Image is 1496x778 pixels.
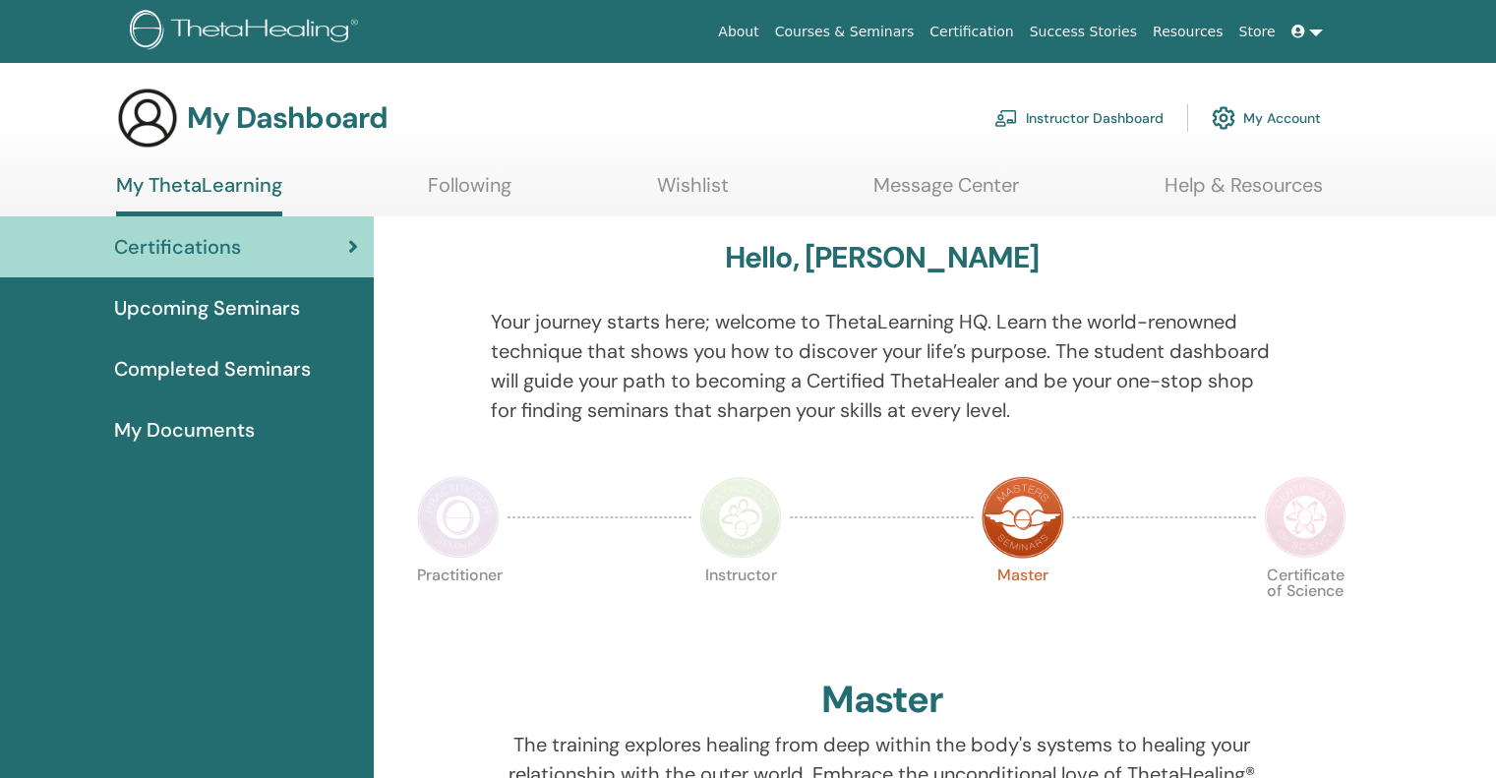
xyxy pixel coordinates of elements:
a: Following [428,173,511,211]
span: Completed Seminars [114,354,311,384]
img: Instructor [699,476,782,559]
p: Your journey starts here; welcome to ThetaLearning HQ. Learn the world-renowned technique that sh... [491,307,1274,425]
h3: Hello, [PERSON_NAME] [725,240,1040,275]
a: Store [1231,14,1284,50]
p: Certificate of Science [1264,568,1346,650]
a: My Account [1212,96,1321,140]
a: Help & Resources [1165,173,1323,211]
a: My ThetaLearning [116,173,282,216]
a: Certification [922,14,1021,50]
a: Success Stories [1022,14,1145,50]
h3: My Dashboard [187,100,388,136]
img: Certificate of Science [1264,476,1346,559]
a: Message Center [873,173,1019,211]
p: Master [982,568,1064,650]
p: Instructor [699,568,782,650]
img: chalkboard-teacher.svg [994,109,1018,127]
img: cog.svg [1212,101,1235,135]
a: Instructor Dashboard [994,96,1164,140]
img: generic-user-icon.jpg [116,87,179,150]
p: Practitioner [417,568,500,650]
h2: Master [821,678,943,723]
a: About [710,14,766,50]
span: Certifications [114,232,241,262]
a: Courses & Seminars [767,14,923,50]
span: My Documents [114,415,255,445]
img: logo.png [130,10,365,54]
a: Wishlist [657,173,729,211]
img: Master [982,476,1064,559]
span: Upcoming Seminars [114,293,300,323]
img: Practitioner [417,476,500,559]
a: Resources [1145,14,1231,50]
